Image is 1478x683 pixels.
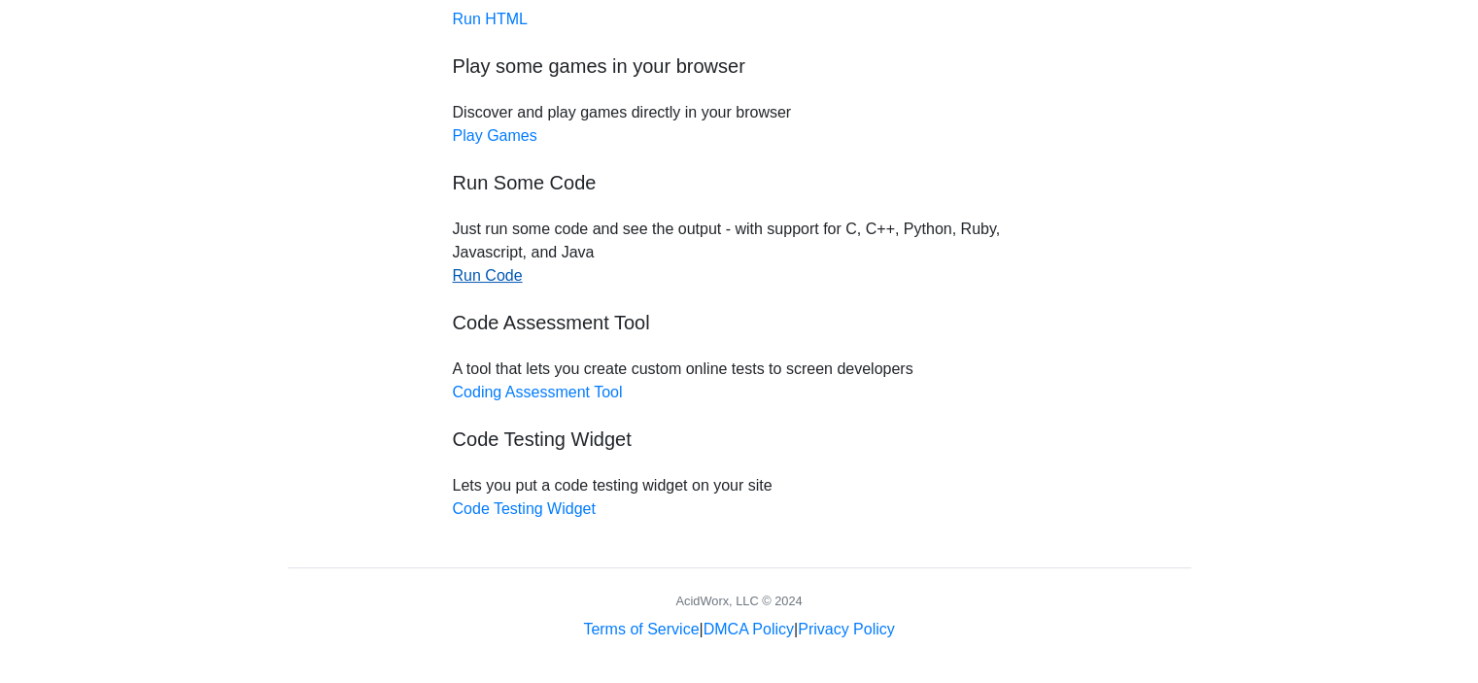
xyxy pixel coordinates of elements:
a: Play Games [453,127,537,144]
a: Privacy Policy [798,621,895,637]
h5: Code Testing Widget [453,427,1026,451]
h5: Play some games in your browser [453,54,1026,78]
h5: Run Some Code [453,171,1026,194]
a: Run Code [453,267,523,284]
h5: Code Assessment Tool [453,311,1026,334]
a: DMCA Policy [704,621,794,637]
div: AcidWorx, LLC © 2024 [675,592,802,610]
a: Run HTML [453,11,528,27]
div: | | [583,618,894,641]
a: Coding Assessment Tool [453,384,623,400]
a: Terms of Service [583,621,699,637]
a: Code Testing Widget [453,500,596,517]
